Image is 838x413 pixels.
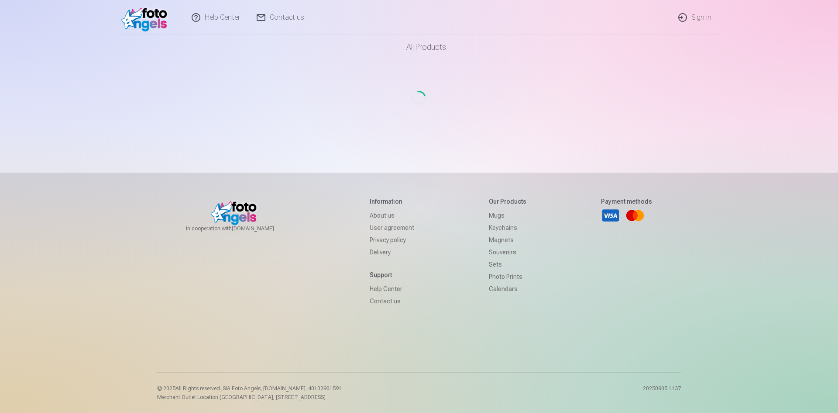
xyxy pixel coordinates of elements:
span: SIA Foto Angels, [DOMAIN_NAME]. 40103901591 [223,385,342,392]
h5: Our products [489,197,526,206]
p: © 2025 All Rights reserved. , [157,385,342,392]
a: Help Center [370,283,414,295]
a: Contact us [370,295,414,307]
a: Calendars [489,283,526,295]
a: Mastercard [625,206,645,225]
a: Sets [489,258,526,271]
a: All products [382,35,457,59]
a: [DOMAIN_NAME] [232,225,295,232]
a: Keychains [489,222,526,234]
p: Merchant Outlet Location [GEOGRAPHIC_DATA], [STREET_ADDRESS] [157,394,342,401]
h5: Support [370,271,414,279]
p: 20250905.1137 [643,385,681,401]
a: Delivery [370,246,414,258]
a: About us [370,209,414,222]
a: Visa [601,206,620,225]
a: Souvenirs [489,246,526,258]
img: /v1 [121,3,172,31]
a: User agreement [370,222,414,234]
a: Privacy policy [370,234,414,246]
a: Mugs [489,209,526,222]
h5: Information [370,197,414,206]
a: Magnets [489,234,526,246]
a: Photo prints [489,271,526,283]
span: In cooperation with [186,225,295,232]
h5: Payment methods [601,197,652,206]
